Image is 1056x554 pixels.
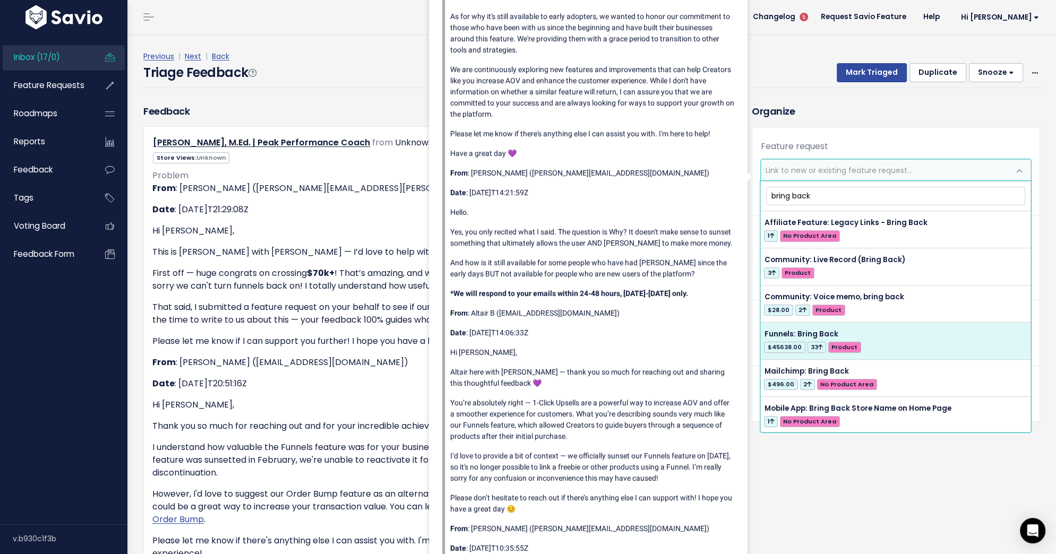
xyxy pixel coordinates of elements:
span: Problem [152,169,188,181]
span: Mobile App: Bring Back Store Name on Home Page [764,403,951,413]
p: Please don’t hesitate to reach out if there’s anything else I can support with! I hope you have a... [450,492,734,515]
p: Hello. [450,207,734,218]
span: $45638.00 [764,342,805,353]
p: You’re absolutely right — 1-Click Upsells are a powerful way to increase AOV and offer a smoother... [450,397,734,442]
strong: Date [450,544,466,552]
span: Inbox (17/0) [14,51,60,63]
span: Tags [14,192,33,203]
span: $28.00 [764,305,793,316]
strong: Date [152,203,175,215]
a: Back [212,51,229,62]
strong: From [450,524,468,533]
span: 1 [764,230,777,241]
a: Reports [3,129,88,154]
p: I’d love to provide a bit of context — we officially sunset our Funnels feature on [DATE], so it'... [450,451,734,484]
span: 2 [800,379,815,390]
p: Hi [PERSON_NAME], [450,347,734,358]
p: Altair here with [PERSON_NAME] — thank you so much for reaching out and sharing this thoughtful f... [450,367,734,389]
p: Yes, you only recited what I said. The question is Why? It doesn't make sense to sunset something... [450,227,734,249]
span: 5 [800,13,808,21]
p: Hi [PERSON_NAME], [152,399,709,411]
span: Feature Requests [14,80,84,91]
p: First off — huge congrats on crossing ! That’s amazing, and we’re so glad [PERSON_NAME]’s been pa... [152,267,709,292]
p: However, I'd love to suggest our Order Bump feature as an alternative. It allows you to offer an ... [152,488,709,526]
span: | [203,51,210,62]
button: Snooze [969,63,1023,82]
h4: Triage Feedback [143,63,256,82]
span: Product [782,267,814,279]
strong: Date [152,377,175,389]
span: No Product Area [780,230,840,241]
span: Community: Voice memo, bring back [764,292,904,302]
strong: Date [450,188,466,197]
span: from [372,136,393,149]
strong: $70k+ [307,267,334,279]
strong: Date [450,328,466,337]
div: Unknown Company [395,135,477,151]
a: Request Savio Feature [812,9,915,25]
span: 1 [764,416,777,427]
p: As for why it's still available to early adopters, we wanted to honor our commitment to those who... [450,11,734,56]
span: Product [828,342,861,353]
div: v.b930c1f3b [13,525,127,552]
span: $496.00 [764,379,797,390]
a: Previous [143,51,174,62]
p: : [DATE]T14:21:59Z [450,187,734,198]
p: : [PERSON_NAME] ([PERSON_NAME][EMAIL_ADDRESS][DOMAIN_NAME]) [450,523,734,534]
span: 2 [795,305,810,316]
p: I understand how valuable the Funnels feature was for your business, especially for upselling fro... [152,441,709,479]
span: Product [812,305,845,316]
a: Roadmaps [3,101,88,126]
label: Feature request [761,140,828,153]
span: Mailchimp: Bring Back [764,366,848,376]
span: No Product Area [780,416,840,427]
p: : [DATE]T10:35:55Z [450,543,734,554]
p: : [DATE]T14:06:33Z [450,327,734,339]
span: Store Views: [153,152,229,163]
strong: From [450,169,468,177]
button: Mark Triaged [837,63,907,82]
strong: From [152,182,176,194]
span: No Product Area [817,379,877,390]
p: We are continuously exploring new features and improvements that can help Creators like you incre... [450,64,734,120]
a: Inbox (17/0) [3,45,88,70]
p: That said, I submitted a feature request on your behalf to see if our Product team can do this in... [152,301,709,326]
span: Unknown [196,153,226,162]
span: Funnels: Bring Back [764,329,838,339]
a: Feature Requests [3,73,88,98]
a: Next [185,51,201,62]
p: Have a great day 💜 [450,148,734,159]
p: : [PERSON_NAME] ([EMAIL_ADDRESS][DOMAIN_NAME]) [152,356,709,369]
h3: Organize [752,104,1040,118]
p: And how is it still available for some people who have had [PERSON_NAME] since the early days BUT... [450,257,734,280]
span: Feedback [14,164,53,175]
p: Thank you so much for reaching out and for your incredible achievement of selling over $70k — tha... [152,420,709,432]
p: : [PERSON_NAME] ([PERSON_NAME][EMAIL_ADDRESS][PERSON_NAME][DOMAIN_NAME]) [152,182,709,195]
img: logo-white.9d6f32f41409.svg [23,5,105,29]
a: Voting Board [3,214,88,238]
span: Affiliate Feature: Legacy Links - Bring Back [764,218,927,228]
button: Duplicate [909,63,966,82]
span: Hi [PERSON_NAME] [961,13,1039,21]
a: Help [915,9,948,25]
a: How to Enable an Order Bump [152,500,707,525]
a: Tags [3,186,88,210]
span: Roadmaps [14,108,57,119]
p: : [PERSON_NAME] ([PERSON_NAME][EMAIL_ADDRESS][DOMAIN_NAME]) [450,168,734,179]
p: This is [PERSON_NAME] with [PERSON_NAME] — I’d love to help with this 💜 [152,246,709,258]
a: Hi [PERSON_NAME] [948,9,1048,25]
h3: Feedback [143,104,190,118]
p: Hi [PERSON_NAME], [152,224,709,237]
span: Changelog [753,13,795,21]
span: Voting Board [14,220,65,231]
span: Reports [14,136,45,147]
strong: From [450,309,468,317]
div: Open Intercom Messenger [1020,518,1045,543]
span: Link to new or existing feature request... [766,165,912,176]
p: : [DATE]T21:29:08Z [152,203,709,216]
p: : [DATE]T20:51:16Z [152,377,709,390]
p: Please let me know if there's anything else I can assist you with. I'm here to help! [450,128,734,140]
span: | [176,51,183,62]
span: Community: Live Record (Bring Back) [764,255,905,265]
span: 33 [808,342,826,353]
